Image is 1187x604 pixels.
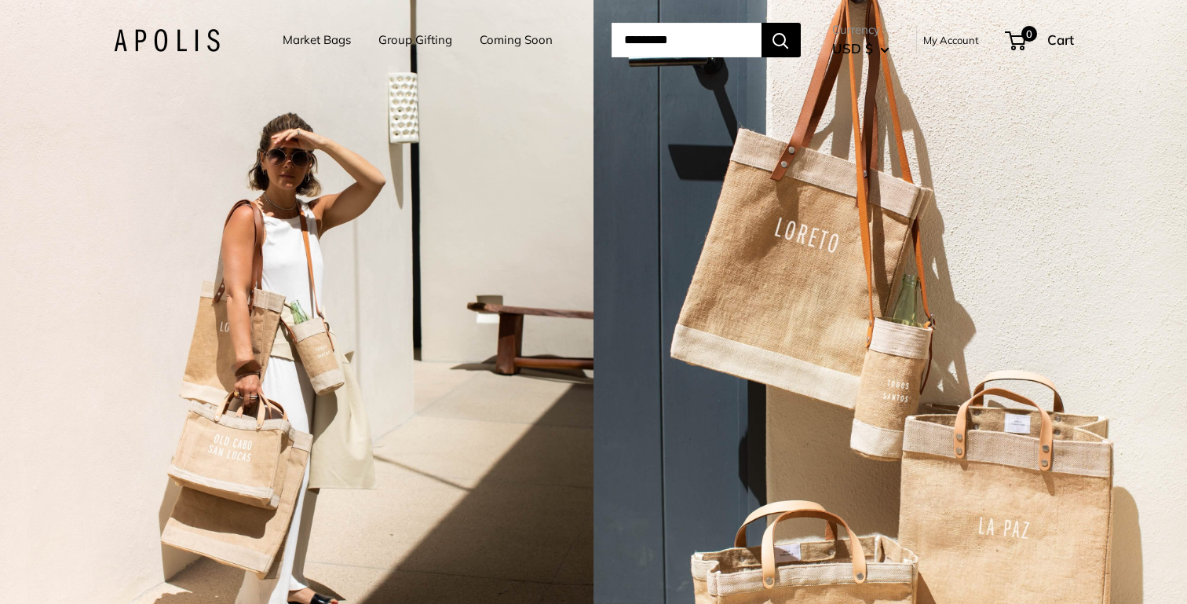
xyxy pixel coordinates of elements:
img: Apolis [114,29,220,52]
span: USD $ [832,40,873,57]
a: My Account [923,31,979,49]
a: 0 Cart [1006,27,1074,53]
button: USD $ [832,36,889,61]
span: Currency [832,19,889,41]
a: Market Bags [283,29,351,51]
span: 0 [1021,26,1036,42]
input: Search... [612,23,762,57]
a: Coming Soon [480,29,553,51]
a: Group Gifting [378,29,452,51]
button: Search [762,23,801,57]
span: Cart [1047,31,1074,48]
